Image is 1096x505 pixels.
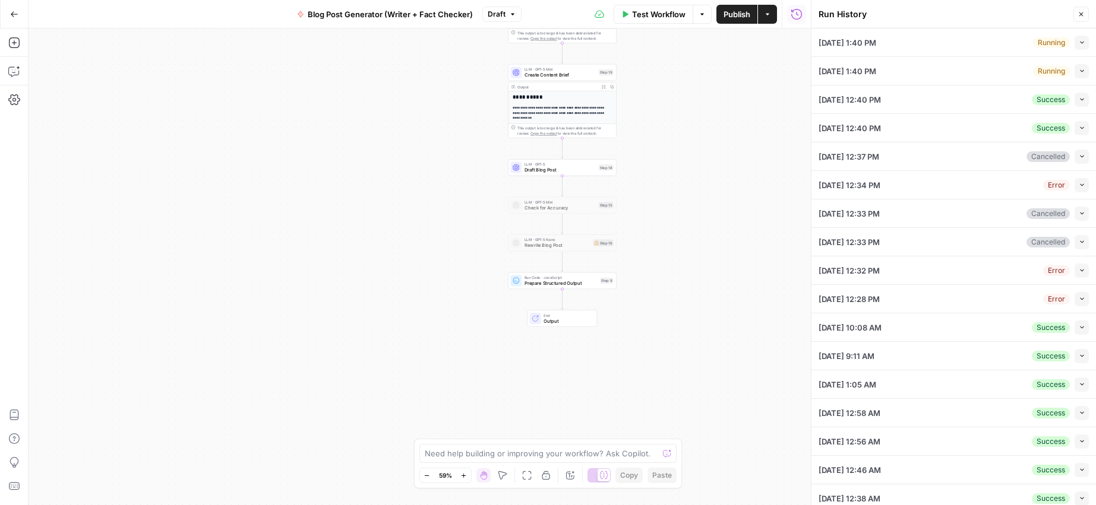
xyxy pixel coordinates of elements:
div: Success [1032,465,1070,475]
div: Error [1043,265,1070,276]
span: Create Content Brief [525,71,596,78]
span: Draft [488,9,506,20]
span: [DATE] 12:34 PM [819,179,880,191]
div: Success [1032,322,1070,333]
div: Cancelled [1026,208,1070,219]
span: LLM · GPT-5 Mini [525,66,596,72]
div: Step 9 [600,278,613,284]
button: Publish [716,5,757,24]
span: Draft Blog Post [525,166,596,173]
div: Step 15 [599,202,614,208]
span: [DATE] 1:40 PM [819,65,876,77]
div: Success [1032,94,1070,105]
div: Output [517,84,597,90]
span: [DATE] 1:40 PM [819,37,876,49]
button: Test Workflow [614,5,693,24]
div: Cancelled [1026,151,1070,162]
span: 59% [439,471,452,480]
span: [DATE] 1:05 AM [819,379,876,390]
span: LLM · GPT-5 Nano [525,237,590,242]
g: Edge from step_18 to step_15 [561,176,564,196]
div: Success [1032,493,1070,504]
div: Cancelled [1026,237,1070,247]
span: Blog Post Generator (Writer + Fact Checker) [308,8,473,20]
span: Check for Accuracy [525,204,596,211]
div: Step 19 [599,69,614,76]
span: [DATE] 12:32 PM [819,265,880,277]
div: Run Code · JavaScriptPrepare Structured OutputStep 9 [508,272,617,289]
div: LLM · GPT-5 MiniCheck for AccuracyStep 15 [508,197,617,214]
g: Edge from step_15 to step_16 [561,214,564,234]
span: [DATE] 12:28 PM [819,293,880,305]
div: LLM · GPT-5Draft Blog PostStep 18 [508,159,617,176]
span: [DATE] 12:56 AM [819,436,880,447]
span: End [544,313,591,318]
div: Success [1032,123,1070,134]
span: Paste [652,470,672,481]
div: Error [1043,180,1070,190]
span: [DATE] 12:46 AM [819,464,881,476]
span: Run Code · JavaScript [525,275,597,280]
span: Output [544,317,591,325]
span: [DATE] 12:38 AM [819,493,880,504]
span: Publish [724,8,750,20]
div: Step 16 [593,239,613,246]
g: Edge from step_17 to step_19 [561,43,564,63]
span: [DATE] 12:40 PM [819,94,881,106]
span: [DATE] 12:40 PM [819,122,881,134]
button: Copy [615,468,643,483]
div: Success [1032,436,1070,447]
span: Prepare Structured Output [525,280,597,287]
button: Draft [482,7,522,22]
div: This output is too large & has been abbreviated for review. to view the full content. [517,30,613,42]
g: Edge from step_9 to end [561,289,564,309]
span: [DATE] 10:08 AM [819,322,882,334]
span: [DATE] 12:33 PM [819,236,880,248]
div: Success [1032,379,1070,390]
button: Paste [648,468,677,483]
div: Success [1032,351,1070,361]
span: [DATE] 9:11 AM [819,350,874,362]
span: Test Workflow [632,8,686,20]
span: Copy [620,470,638,481]
g: Edge from step_19 to step_18 [561,138,564,158]
div: Step 18 [599,164,614,171]
div: LLM · GPT-5 NanoRewrite Blog PostStep 16 [508,234,617,251]
g: Edge from step_16 to step_9 [561,252,564,272]
div: Running [1033,37,1070,48]
div: This output is too large & has been abbreviated for review. to view the full content. [517,125,613,136]
span: Copy the output [530,36,557,40]
div: Success [1032,408,1070,418]
button: Blog Post Generator (Writer + Fact Checker) [290,5,480,24]
div: EndOutput [508,310,617,326]
span: [DATE] 12:58 AM [819,407,880,419]
span: LLM · GPT-5 [525,161,596,167]
span: Rewrite Blog Post [525,242,590,249]
span: Copy the output [530,132,557,136]
div: Running [1033,66,1070,77]
span: [DATE] 12:33 PM [819,208,880,220]
span: LLM · GPT-5 Mini [525,199,596,205]
span: [DATE] 12:37 PM [819,151,879,163]
div: Error [1043,294,1070,304]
